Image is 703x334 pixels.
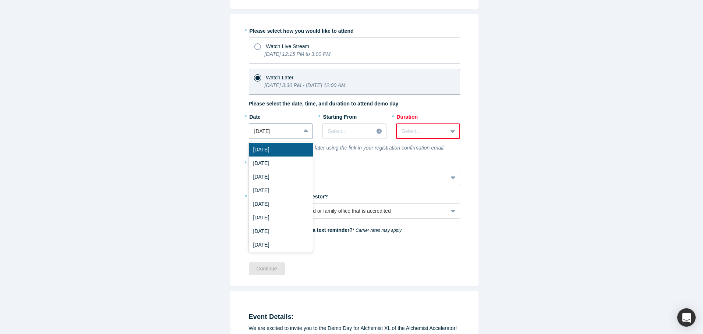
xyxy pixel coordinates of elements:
[249,324,460,332] div: We are excited to invite you to the Demo Day for Alchemist XL of the Alchemist Accelerator!
[249,238,313,252] div: [DATE]
[266,43,310,49] span: Watch Live Stream
[266,75,294,80] span: Watch Later
[249,143,313,157] div: [DATE]
[249,111,313,121] label: Date
[249,197,313,211] div: [DATE]
[249,145,445,151] i: You can change your choice later using the link in your registration confirmation email.
[322,111,357,121] label: Starting From
[353,228,402,233] em: * Carrier rates may apply
[396,111,460,121] label: Duration
[249,190,460,201] label: Are you an accredited investor?
[265,82,346,88] i: [DATE] 3:30 PM - [DATE] 12:00 AM
[254,207,442,215] div: Yes, I represent a VC, fund or family office that is accredited
[249,100,399,108] label: Please select the date, time, and duration to attend demo day
[249,224,460,234] label: Would you like to receive a text reminder?
[249,170,313,184] div: [DATE]
[249,184,313,197] div: [DATE]
[249,157,313,170] div: [DATE]
[249,211,313,225] div: [DATE]
[249,225,313,238] div: [DATE]
[249,313,294,320] strong: Event Details:
[265,51,331,57] i: [DATE] 12:15 PM to 3:00 PM
[249,25,460,35] label: Please select how you would like to attend
[249,157,460,167] label: What will be your role?
[249,262,285,275] button: Continue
